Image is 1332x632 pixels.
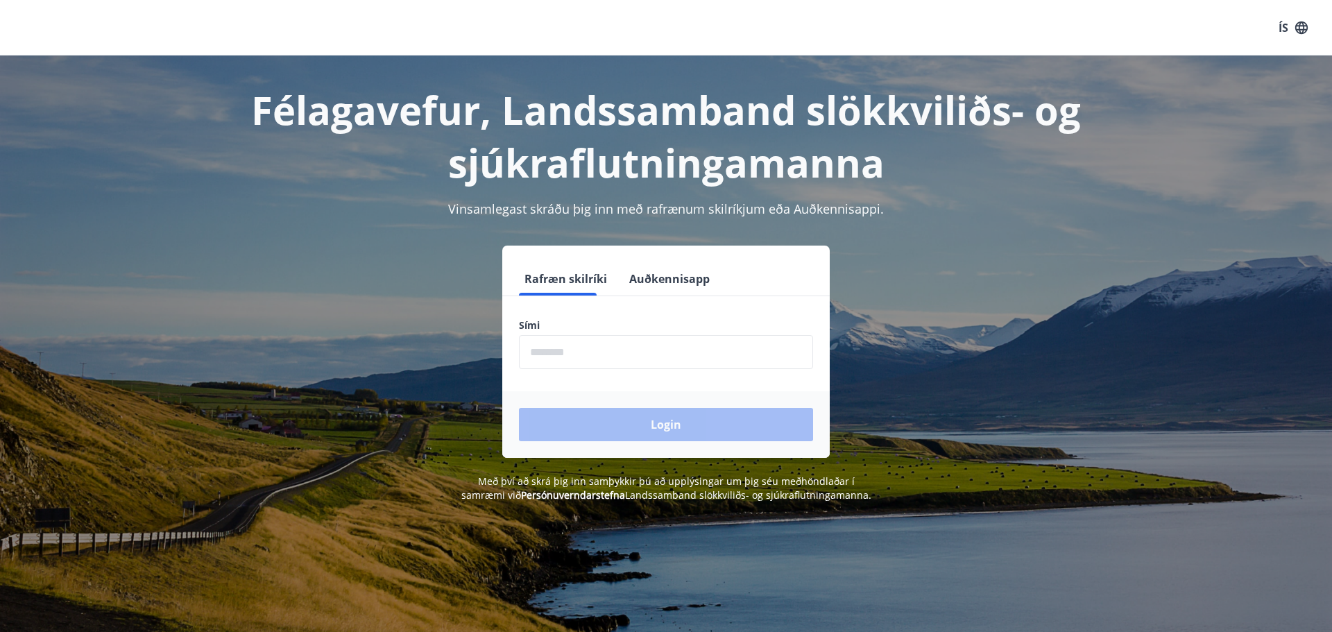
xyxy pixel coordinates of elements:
button: Rafræn skilríki [519,262,613,296]
span: Vinsamlegast skráðu þig inn með rafrænum skilríkjum eða Auðkennisappi. [448,200,884,217]
h1: Félagavefur, Landssamband slökkviliðs- og sjúkraflutningamanna [183,83,1149,189]
span: Með því að skrá þig inn samþykkir þú að upplýsingar um þig séu meðhöndlaðar í samræmi við Landssa... [461,475,871,502]
button: Auðkennisapp [624,262,715,296]
label: Sími [519,318,813,332]
button: ÍS [1271,15,1315,40]
a: Persónuverndarstefna [521,488,625,502]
